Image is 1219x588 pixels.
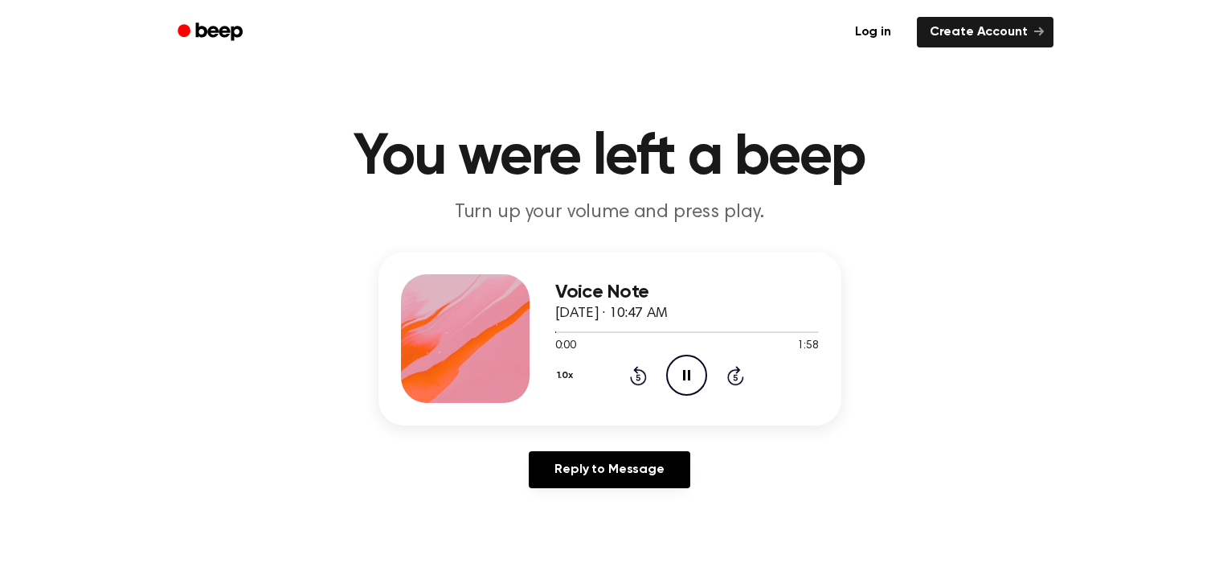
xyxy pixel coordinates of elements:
span: [DATE] · 10:47 AM [555,306,668,321]
button: 1.0x [555,362,579,389]
a: Log in [839,14,907,51]
a: Create Account [917,17,1053,47]
h3: Voice Note [555,282,819,303]
h1: You were left a beep [198,129,1021,187]
a: Reply to Message [529,451,689,488]
span: 1:58 [797,338,818,355]
p: Turn up your volume and press play. [301,199,918,226]
a: Beep [166,17,257,48]
span: 0:00 [555,338,576,355]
